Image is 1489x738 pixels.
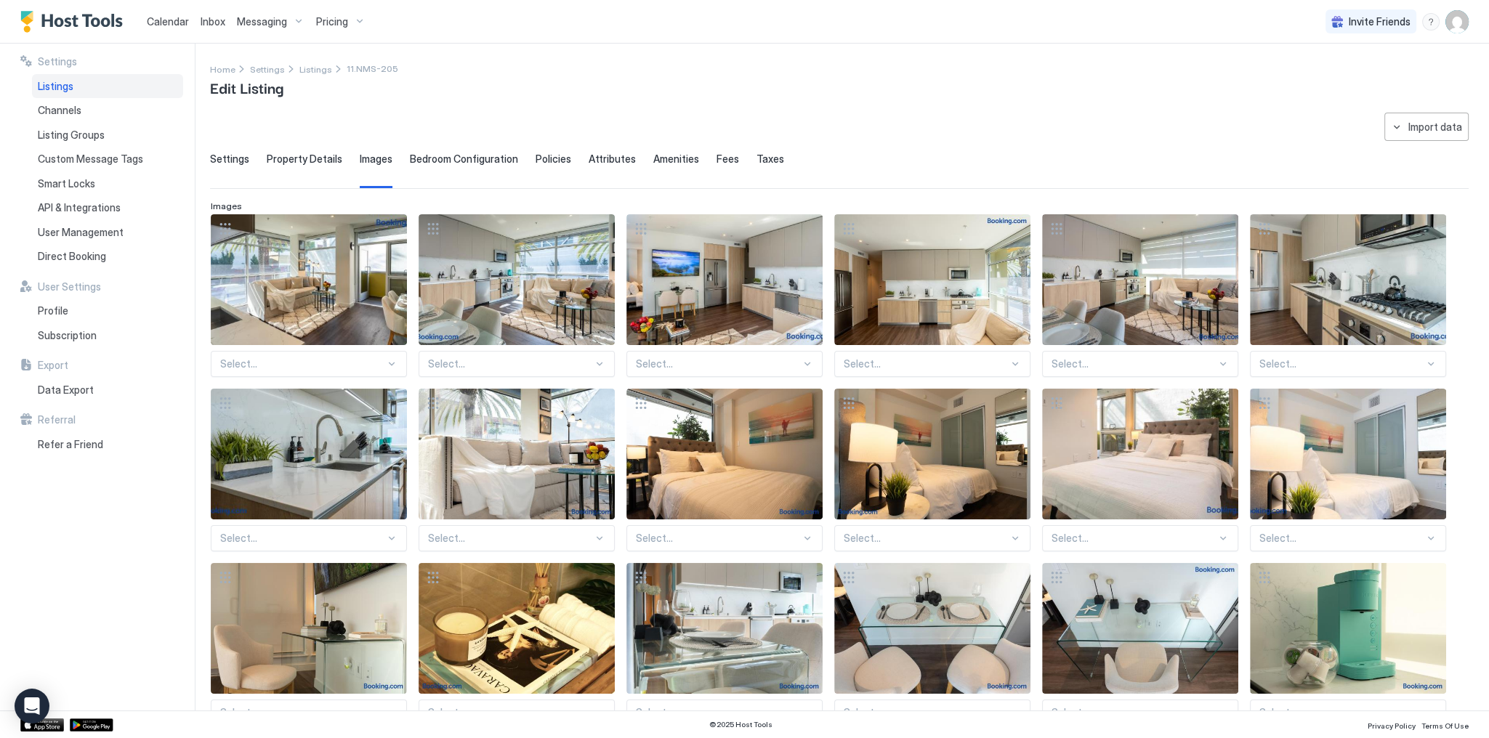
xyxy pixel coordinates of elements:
[32,244,183,269] a: Direct Booking
[419,389,615,551] div: View imageSelect...
[211,563,407,726] div: View imageSelect...
[299,61,332,76] a: Listings
[626,389,823,519] div: View image
[32,123,183,147] a: Listing Groups
[32,432,183,457] a: Refer a Friend
[20,718,64,731] a: App Store
[267,153,342,166] span: Property Details
[38,55,77,68] span: Settings
[536,153,571,166] span: Policies
[626,214,823,377] div: View imageSelect...
[419,563,615,726] div: View imageSelect...
[210,153,249,166] span: Settings
[653,153,699,166] span: Amenities
[834,389,1030,519] div: View image
[1250,389,1446,551] div: View imageSelect...
[1250,389,1446,519] div: View image
[360,153,392,166] span: Images
[626,214,823,345] div: View image
[717,153,739,166] span: Fees
[419,563,615,694] div: View image
[211,214,407,345] div: View image
[1384,113,1469,141] button: Import data
[211,200,242,211] span: Images
[237,15,287,28] span: Messaging
[834,563,1030,726] div: View imageSelect...
[38,304,68,317] span: Profile
[626,563,823,694] div: View image
[1042,563,1238,726] div: View imageSelect...
[32,74,183,99] a: Listings
[1368,721,1416,730] span: Privacy Policy
[1042,389,1238,519] div: View image
[70,718,113,731] a: Google Play Store
[1250,214,1446,377] div: View imageSelect...
[38,280,101,293] span: User Settings
[38,226,124,239] span: User Management
[250,64,285,75] span: Settings
[201,15,225,28] span: Inbox
[1421,721,1469,730] span: Terms Of Use
[1368,717,1416,732] a: Privacy Policy
[32,147,183,171] a: Custom Message Tags
[38,438,103,451] span: Refer a Friend
[210,61,235,76] div: Breadcrumb
[626,389,823,551] div: View imageSelect...
[38,250,106,263] span: Direct Booking
[1421,717,1469,732] a: Terms Of Use
[201,14,225,29] a: Inbox
[410,153,518,166] span: Bedroom Configuration
[1042,389,1238,551] div: View imageSelect...
[419,389,615,519] div: View image
[38,177,95,190] span: Smart Locks
[211,389,407,519] div: View image
[419,214,615,345] div: View image
[834,214,1030,345] div: View image
[316,15,348,28] span: Pricing
[1042,563,1238,694] div: View image
[250,61,285,76] a: Settings
[147,15,189,28] span: Calendar
[38,80,73,93] span: Listings
[38,153,143,166] span: Custom Message Tags
[38,104,81,117] span: Channels
[1408,119,1462,134] div: Import data
[32,323,183,348] a: Subscription
[38,413,76,426] span: Referral
[1422,13,1440,31] div: menu
[38,201,121,214] span: API & Integrations
[38,329,97,342] span: Subscription
[299,61,332,76] div: Breadcrumb
[709,720,772,729] span: © 2025 Host Tools
[38,359,68,372] span: Export
[419,214,615,377] div: View imageSelect...
[20,11,129,33] a: Host Tools Logo
[32,220,183,245] a: User Management
[32,171,183,196] a: Smart Locks
[1250,214,1446,345] div: View image
[210,61,235,76] a: Home
[147,14,189,29] a: Calendar
[32,195,183,220] a: API & Integrations
[1042,214,1238,377] div: View imageSelect...
[1445,10,1469,33] div: User profile
[210,64,235,75] span: Home
[756,153,784,166] span: Taxes
[15,689,49,723] div: Open Intercom Messenger
[32,299,183,323] a: Profile
[1250,563,1446,694] div: View image
[38,384,94,397] span: Data Export
[1349,15,1411,28] span: Invite Friends
[626,563,823,726] div: View imageSelect...
[834,563,1030,694] div: View image
[589,153,636,166] span: Attributes
[211,563,407,694] div: View image
[250,61,285,76] div: Breadcrumb
[299,64,332,75] span: Listings
[210,76,283,98] span: Edit Listing
[347,63,398,74] span: Breadcrumb
[211,214,407,377] div: View imageSelect...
